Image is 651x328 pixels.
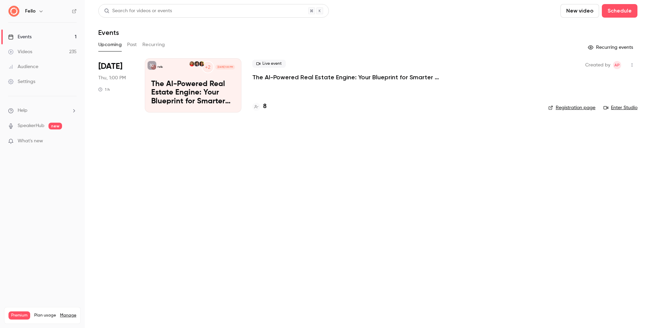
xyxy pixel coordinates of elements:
div: Audience [8,63,38,70]
span: Live event [252,60,286,68]
span: Created by [585,61,610,69]
div: +2 [202,61,214,73]
span: Plan usage [34,313,56,318]
a: SpeakerHub [18,122,44,129]
span: [DATE] [98,61,122,72]
div: Videos [8,48,32,55]
div: Settings [8,78,35,85]
h4: 8 [263,102,267,111]
img: Tiffany Bryant Gelzinis [194,61,199,66]
button: Past [127,39,137,50]
a: 8 [252,102,267,111]
div: Search for videos or events [104,7,172,15]
h6: Fello [25,8,36,15]
a: The AI-Powered Real Estate Engine: Your Blueprint for Smarter ConversionsFello+2Adam AkerblomTiff... [145,58,241,112]
button: New video [560,4,599,18]
span: [DATE] 1:00 PM [215,65,235,69]
div: Aug 21 Thu, 1:00 PM (America/New York) [98,58,134,112]
a: The AI-Powered Real Estate Engine: Your Blueprint for Smarter Conversions [252,73,456,81]
a: Enter Studio [604,104,637,111]
iframe: Noticeable Trigger [68,138,77,144]
button: Schedule [602,4,637,18]
div: Events [8,34,32,40]
img: Adam Akerblom [199,61,204,66]
button: Recurring events [585,42,637,53]
h1: Events [98,28,119,37]
span: What's new [18,138,43,145]
button: Recurring [142,39,165,50]
button: Upcoming [98,39,122,50]
span: Premium [8,311,30,320]
p: The AI-Powered Real Estate Engine: Your Blueprint for Smarter Conversions [151,80,235,106]
div: 1 h [98,87,110,92]
span: Aayush Panjikar [613,61,621,69]
span: AP [614,61,620,69]
a: Registration page [548,104,595,111]
li: help-dropdown-opener [8,107,77,114]
img: Kerry Kleckner [190,61,194,66]
span: Thu, 1:00 PM [98,75,126,81]
img: Fello [8,6,19,17]
span: Help [18,107,27,114]
span: new [48,123,62,129]
p: Fello [158,65,163,69]
a: Manage [60,313,76,318]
